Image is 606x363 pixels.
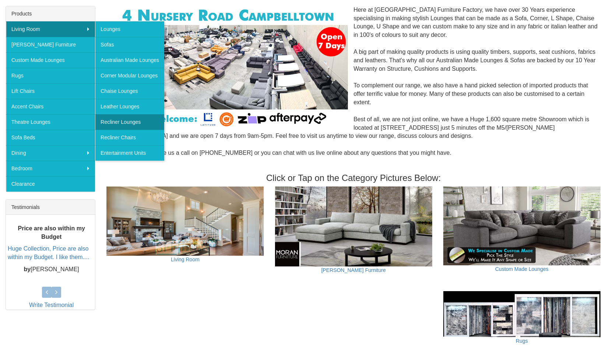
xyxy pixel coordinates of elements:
[29,302,74,308] a: Write Testimonial
[495,266,549,272] a: Custom Made Lounges
[95,145,164,161] a: Entertainment Units
[6,114,95,130] a: Theatre Lounges
[106,173,600,183] h3: Click or Tap on the Category Pictures Below:
[6,176,95,192] a: Clearance
[95,130,164,145] a: Recliner Chairs
[24,266,31,272] b: by
[6,21,95,37] a: Living Room
[6,6,95,21] div: Products
[6,130,95,145] a: Sofa Beds
[95,68,164,83] a: Corner Modular Lounges
[6,145,95,161] a: Dining
[321,267,386,273] a: [PERSON_NAME] Furniture
[18,225,85,240] b: Price are also within my Budget
[95,52,164,68] a: Australian Made Lounges
[8,265,95,274] p: [PERSON_NAME]
[516,338,528,344] a: Rugs
[171,256,200,262] a: Living Room
[112,6,348,129] img: Corner Modular Lounges
[443,186,600,265] img: Custom Made Lounges
[106,186,264,256] img: Living Room
[8,245,89,260] a: Huge Collection, Price are also within my Budget. I like them....
[6,161,95,176] a: Bedroom
[106,6,600,166] div: Here at [GEOGRAPHIC_DATA] Furniture Factory, we have over 30 Years experience specialising in mak...
[6,52,95,68] a: Custom Made Lounges
[275,186,432,266] img: Moran Furniture
[6,83,95,99] a: Lift Chairs
[95,21,164,37] a: Lounges
[6,68,95,83] a: Rugs
[6,200,95,215] div: Testimonials
[95,83,164,99] a: Chaise Lounges
[443,291,600,337] img: Rugs
[6,37,95,52] a: [PERSON_NAME] Furniture
[6,99,95,114] a: Accent Chairs
[95,114,164,130] a: Recliner Lounges
[95,99,164,114] a: Leather Lounges
[95,37,164,52] a: Sofas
